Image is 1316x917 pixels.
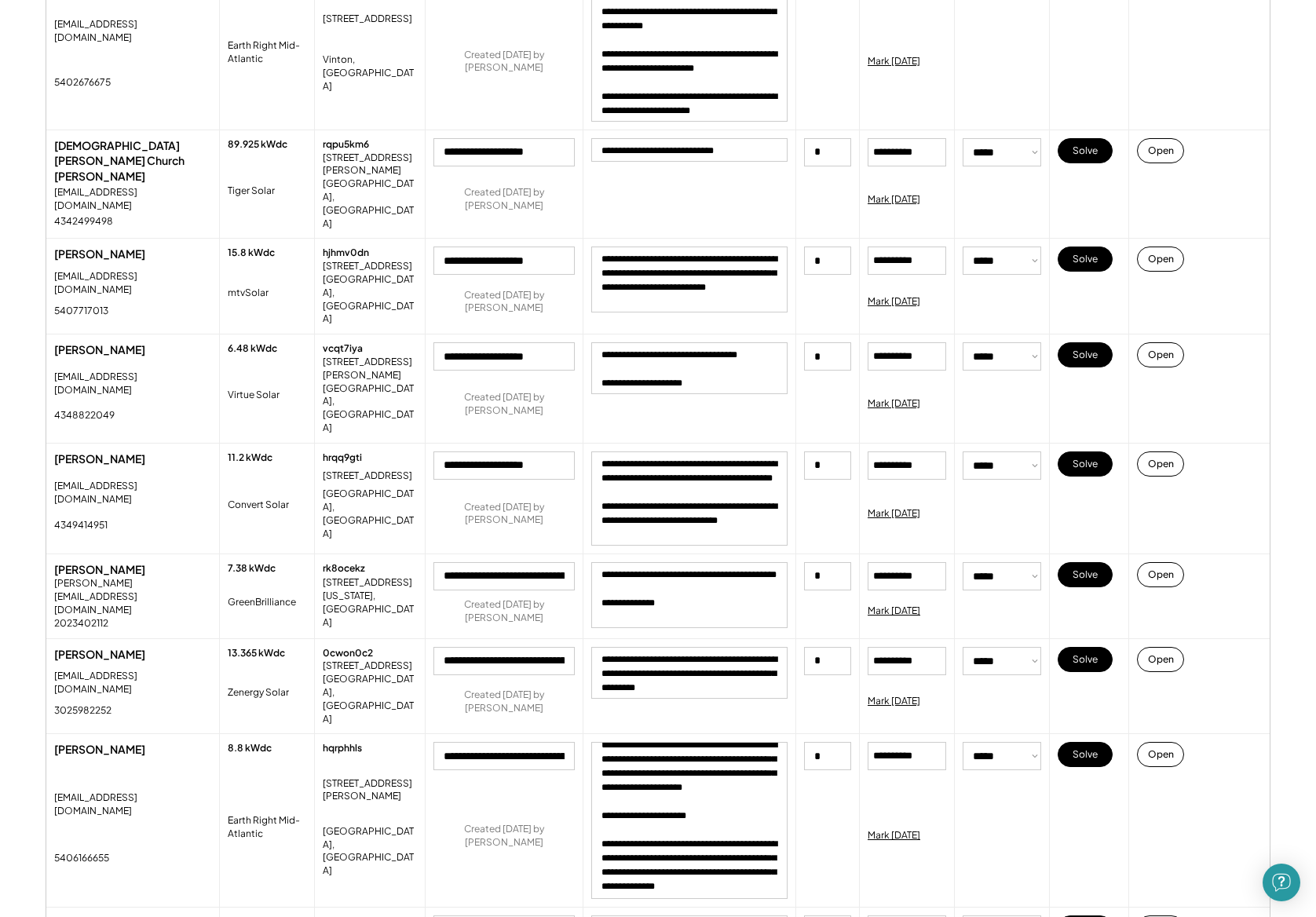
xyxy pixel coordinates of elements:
[54,18,211,45] div: [EMAIL_ADDRESS][DOMAIN_NAME]
[54,670,211,696] div: [EMAIL_ADDRESS][DOMAIN_NAME]
[228,39,306,66] div: Earth Right Mid-Atlantic
[1137,247,1184,272] button: Open
[1137,342,1184,367] button: Open
[228,647,285,660] div: 13.365 kWdc
[323,488,417,540] div: [GEOGRAPHIC_DATA], [GEOGRAPHIC_DATA]
[54,791,211,818] div: [EMAIL_ADDRESS][DOMAIN_NAME]
[433,186,575,213] div: Created [DATE] by [PERSON_NAME]
[1137,562,1184,587] button: Open
[228,686,289,700] div: Zenergy Solar
[228,184,275,198] div: Tiger Solar
[54,409,115,422] div: 4348822049
[228,389,280,402] div: Virtue Solar
[228,742,272,755] div: 8.8 kWdc
[868,829,920,842] div: Mark [DATE]
[1137,138,1184,163] button: Open
[323,382,417,435] div: [GEOGRAPHIC_DATA], [GEOGRAPHIC_DATA]
[54,451,211,467] div: [PERSON_NAME]
[54,305,108,318] div: 5407717013
[54,480,211,506] div: [EMAIL_ADDRESS][DOMAIN_NAME]
[1137,742,1184,767] button: Open
[433,598,575,625] div: Created [DATE] by [PERSON_NAME]
[54,742,211,758] div: [PERSON_NAME]
[1137,647,1184,672] button: Open
[54,342,211,358] div: [PERSON_NAME]
[1058,562,1113,587] button: Solve
[323,469,412,483] div: [STREET_ADDRESS]
[228,562,276,575] div: 7.38 kWdc
[54,76,111,90] div: 5402676675
[54,138,211,184] div: [DEMOGRAPHIC_DATA][PERSON_NAME] Church [PERSON_NAME]
[54,577,211,616] div: [PERSON_NAME][EMAIL_ADDRESS][DOMAIN_NAME]
[323,53,417,93] div: Vinton, [GEOGRAPHIC_DATA]
[54,371,211,397] div: [EMAIL_ADDRESS][DOMAIN_NAME]
[228,814,306,841] div: Earth Right Mid-Atlantic
[433,49,575,75] div: Created [DATE] by [PERSON_NAME]
[323,590,417,629] div: [US_STATE], [GEOGRAPHIC_DATA]
[323,356,417,382] div: [STREET_ADDRESS][PERSON_NAME]
[323,13,412,26] div: [STREET_ADDRESS]
[323,247,369,260] div: hjhmv0dn
[54,519,108,532] div: 4349414951
[433,391,575,418] div: Created [DATE] by [PERSON_NAME]
[323,576,412,590] div: [STREET_ADDRESS]
[1058,451,1113,477] button: Solve
[228,499,289,512] div: Convert Solar
[868,605,920,618] div: Mark [DATE]
[323,451,362,465] div: hrqq9gti
[868,695,920,708] div: Mark [DATE]
[868,507,920,521] div: Mark [DATE]
[868,55,920,68] div: Mark [DATE]
[1137,451,1184,477] button: Open
[323,659,412,673] div: [STREET_ADDRESS]
[54,215,113,228] div: 4342499498
[433,501,575,528] div: Created [DATE] by [PERSON_NAME]
[54,562,211,578] div: [PERSON_NAME]
[54,704,111,718] div: 3025982252
[868,397,920,411] div: Mark [DATE]
[1058,247,1113,272] button: Solve
[228,596,296,609] div: GreenBrilliance
[323,777,417,804] div: [STREET_ADDRESS][PERSON_NAME]
[228,342,277,356] div: 6.48 kWdc
[323,562,365,575] div: rk8ocekz
[323,152,417,178] div: [STREET_ADDRESS][PERSON_NAME]
[228,138,287,152] div: 89.925 kWdc
[868,295,920,309] div: Mark [DATE]
[54,270,211,297] div: [EMAIL_ADDRESS][DOMAIN_NAME]
[1058,138,1113,163] button: Solve
[433,823,575,849] div: Created [DATE] by [PERSON_NAME]
[1058,647,1113,672] button: Solve
[228,451,272,465] div: 11.2 kWdc
[323,673,417,725] div: [GEOGRAPHIC_DATA], [GEOGRAPHIC_DATA]
[323,177,417,230] div: [GEOGRAPHIC_DATA], [GEOGRAPHIC_DATA]
[54,617,108,630] div: 2023402112
[54,186,211,213] div: [EMAIL_ADDRESS][DOMAIN_NAME]
[433,289,575,316] div: Created [DATE] by [PERSON_NAME]
[323,647,373,660] div: 0cwon0c2
[1058,342,1113,367] button: Solve
[868,193,920,206] div: Mark [DATE]
[54,247,211,262] div: [PERSON_NAME]
[54,852,109,865] div: 5406166655
[433,689,575,715] div: Created [DATE] by [PERSON_NAME]
[1058,742,1113,767] button: Solve
[228,247,275,260] div: 15.8 kWdc
[323,342,363,356] div: vcqt7iya
[323,742,362,755] div: hqrphhls
[54,647,211,663] div: [PERSON_NAME]
[323,273,417,326] div: [GEOGRAPHIC_DATA], [GEOGRAPHIC_DATA]
[228,287,269,300] div: mtvSolar
[1263,864,1300,901] div: Open Intercom Messenger
[323,138,369,152] div: rqpu5km6
[323,260,412,273] div: [STREET_ADDRESS]
[323,825,417,878] div: [GEOGRAPHIC_DATA], [GEOGRAPHIC_DATA]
